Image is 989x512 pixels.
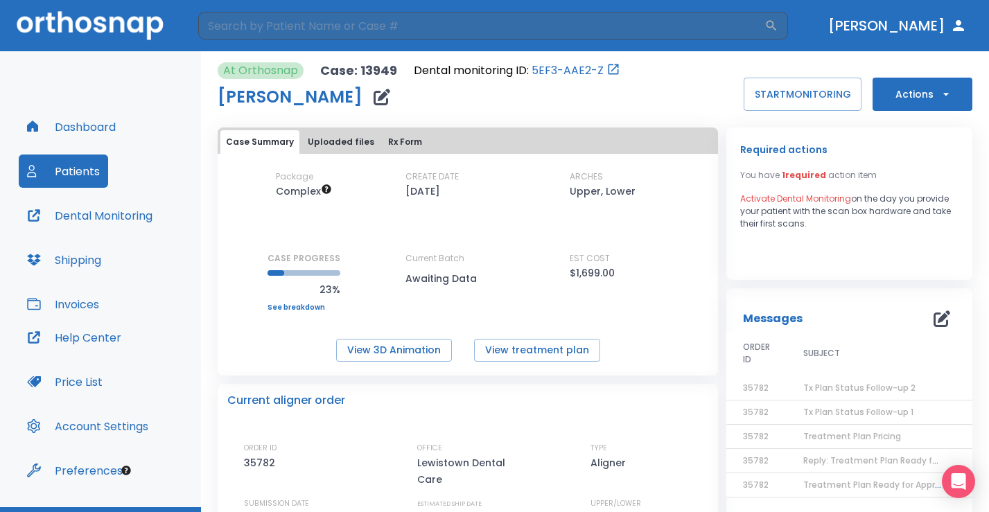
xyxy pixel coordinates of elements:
button: Dashboard [19,110,124,143]
p: UPPER/LOWER [590,497,641,510]
p: Dental monitoring ID: [414,62,529,79]
button: Rx Form [383,130,428,154]
span: Up to 50 Steps (100 aligners) [276,184,332,198]
p: Current aligner order [227,392,345,409]
div: tabs [220,130,715,154]
span: 35782 [743,454,769,466]
button: Actions [873,78,972,111]
p: on the day you provide your patient with the scan box hardware and take their first scans. [740,193,959,230]
p: Package [276,170,313,183]
div: Open Intercom Messenger [942,465,975,498]
p: TYPE [590,442,607,454]
p: You have action item [740,169,877,182]
p: Current Batch [405,252,530,265]
button: Help Center [19,321,130,354]
a: 5EF3-AAE2-Z [532,62,604,79]
p: Lewistown Dental Care [417,454,535,488]
button: Shipping [19,243,110,276]
button: Price List [19,365,111,398]
p: 23% [268,281,340,298]
span: 35782 [743,382,769,394]
button: Account Settings [19,409,157,443]
div: Tooltip anchor [120,464,132,477]
span: 1 required [782,169,826,181]
p: SUBMISSION DATE [244,497,309,510]
p: 35782 [244,454,280,471]
p: Aligner [590,454,631,471]
span: 35782 [743,406,769,418]
button: [PERSON_NAME] [823,13,972,38]
span: ORDER ID [743,341,770,366]
button: Invoices [19,288,107,321]
span: Tx Plan Status Follow-up 1 [803,406,913,418]
button: Preferences [19,454,131,487]
p: CASE PROGRESS [268,252,340,265]
p: ARCHES [570,170,603,183]
button: View 3D Animation [336,339,452,362]
button: STARTMONITORING [744,78,861,111]
div: Open patient in dental monitoring portal [414,62,620,79]
p: [DATE] [405,183,440,200]
button: View treatment plan [474,339,600,362]
button: Case Summary [220,130,299,154]
p: EST COST [570,252,610,265]
img: Orthosnap [17,11,164,39]
a: See breakdown [268,303,340,312]
p: CREATE DATE [405,170,459,183]
p: ORDER ID [244,442,277,454]
span: SUBJECT [803,347,840,360]
input: Search by Patient Name or Case # [198,12,764,39]
p: At Orthosnap [223,62,298,79]
span: Activate Dental Monitoring [740,193,851,204]
button: Dental Monitoring [19,199,161,232]
button: Patients [19,155,108,188]
p: Awaiting Data [405,270,530,287]
p: ESTIMATED SHIP DATE [417,497,482,510]
span: 35782 [743,430,769,442]
h1: [PERSON_NAME] [218,89,362,105]
p: Messages [743,310,803,327]
span: Tx Plan Status Follow-up 2 [803,382,916,394]
span: Reply: Treatment Plan Ready for Approval [803,454,980,466]
p: Upper, Lower [570,183,636,200]
button: Uploaded files [302,130,380,154]
span: Treatment Plan Pricing [803,430,901,442]
p: Required actions [740,141,828,158]
span: 35782 [743,479,769,491]
span: Treatment Plan Ready for Approval [803,479,953,491]
p: $1,699.00 [570,265,615,281]
p: Case: 13949 [320,62,397,79]
p: OFFICE [417,442,442,454]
